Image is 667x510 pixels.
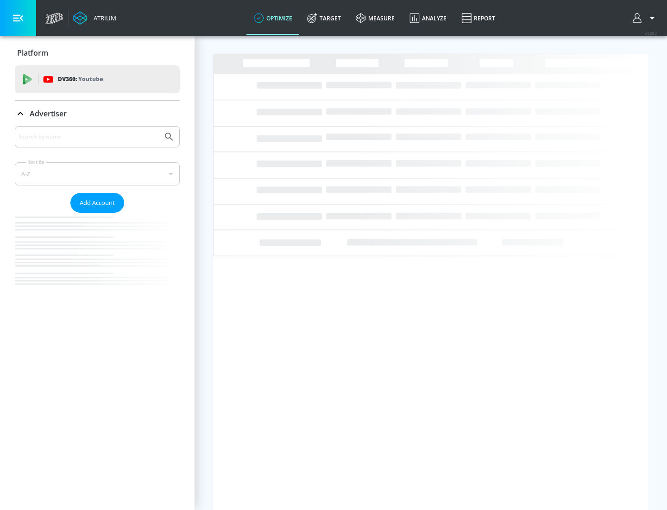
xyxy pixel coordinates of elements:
[15,213,180,303] nav: list of Advertiser
[15,101,180,127] div: Advertiser
[17,48,48,58] p: Platform
[15,65,180,93] div: DV360: Youtube
[90,14,116,22] div: Atrium
[15,126,180,303] div: Advertiser
[70,193,124,213] button: Add Account
[348,1,402,35] a: measure
[80,198,115,208] span: Add Account
[246,1,300,35] a: optimize
[300,1,348,35] a: Target
[19,131,159,143] input: Search by name
[30,108,67,119] p: Advertiser
[15,40,180,66] div: Platform
[15,162,180,185] div: A-Z
[73,11,116,25] a: Atrium
[58,74,103,84] p: DV360:
[454,1,503,35] a: Report
[645,31,658,36] span: v 4.25.4
[78,74,103,84] p: Youtube
[26,159,46,165] label: Sort By
[402,1,454,35] a: Analyze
